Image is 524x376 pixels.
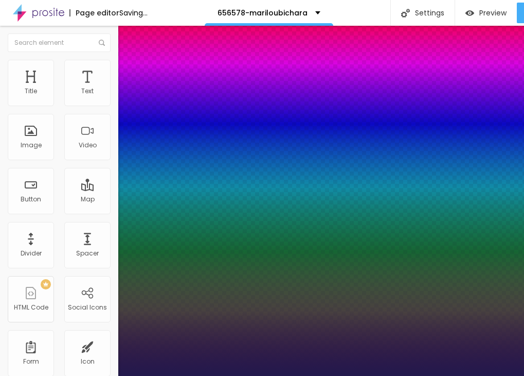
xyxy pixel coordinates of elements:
[465,9,474,18] img: view-1.svg
[79,142,97,149] div: Video
[69,9,119,16] div: Page editor
[8,33,111,52] input: Search element
[218,9,308,16] p: 656578-mariloubichara
[21,196,41,203] div: Button
[68,304,107,311] div: Social Icons
[99,40,105,46] img: Icone
[23,358,39,365] div: Form
[21,250,42,257] div: Divider
[81,196,95,203] div: Map
[479,9,507,17] span: Preview
[119,9,148,16] div: Saving...
[401,9,410,18] img: Icone
[455,3,517,23] button: Preview
[81,88,94,95] div: Text
[81,358,95,365] div: Icon
[21,142,42,149] div: Image
[14,304,48,311] div: HTML Code
[76,250,99,257] div: Spacer
[25,88,37,95] div: Title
